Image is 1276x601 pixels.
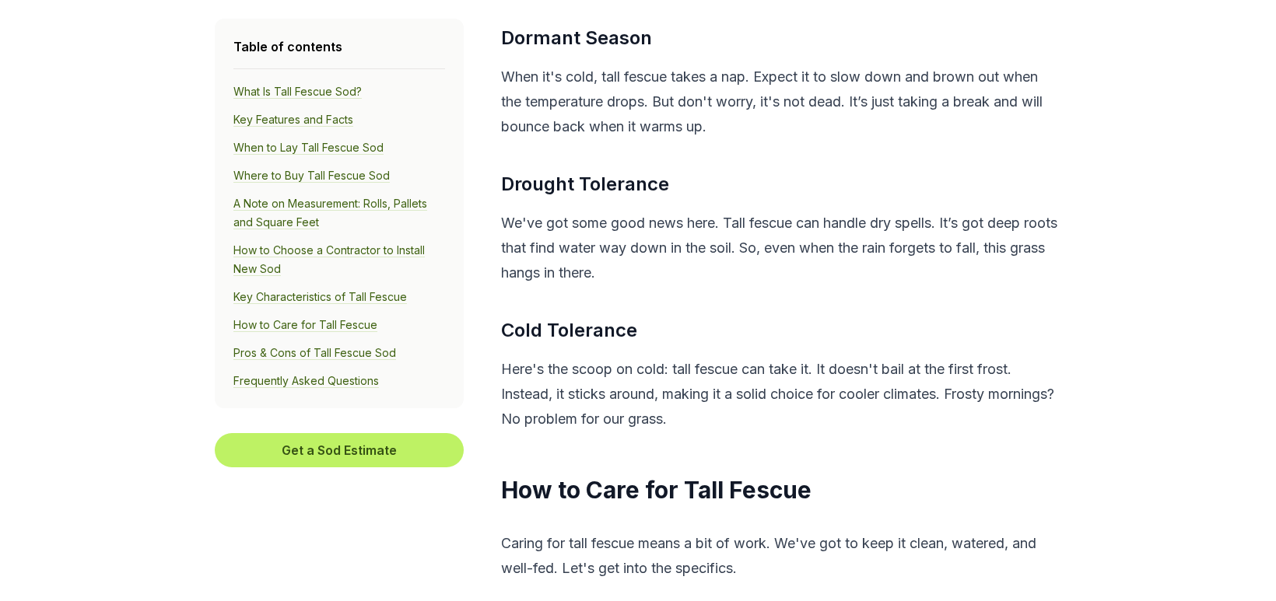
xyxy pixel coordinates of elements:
[501,170,1057,198] h3: Drought Tolerance
[501,475,1057,506] h2: How to Care for Tall Fescue
[233,346,396,360] a: Pros & Cons of Tall Fescue Sod
[233,318,377,332] a: How to Care for Tall Fescue
[233,243,425,276] a: How to Choose a Contractor to Install New Sod
[501,24,1057,52] h3: Dormant Season
[501,316,1057,344] h3: Cold Tolerance
[233,290,407,304] a: Key Characteristics of Tall Fescue
[233,374,379,388] a: Frequently Asked Questions
[501,357,1057,432] p: Here's the scoop on cold: tall fescue can take it. It doesn't bail at the first frost. Instead, i...
[233,37,445,56] h4: Table of contents
[501,531,1057,581] p: Caring for tall fescue means a bit of work. We've got to keep it clean, watered, and well-fed. Le...
[233,113,353,127] a: Key Features and Facts
[501,211,1057,285] p: We've got some good news here. Tall fescue can handle dry spells. It’s got deep roots that find w...
[233,141,384,155] a: When to Lay Tall Fescue Sod
[233,169,390,183] a: Where to Buy Tall Fescue Sod
[233,197,427,229] a: A Note on Measurement: Rolls, Pallets and Square Feet
[233,85,362,99] a: What Is Tall Fescue Sod?
[501,65,1057,139] p: When it's cold, tall fescue takes a nap. Expect it to slow down and brown out when the temperatur...
[215,433,464,467] button: Get a Sod Estimate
